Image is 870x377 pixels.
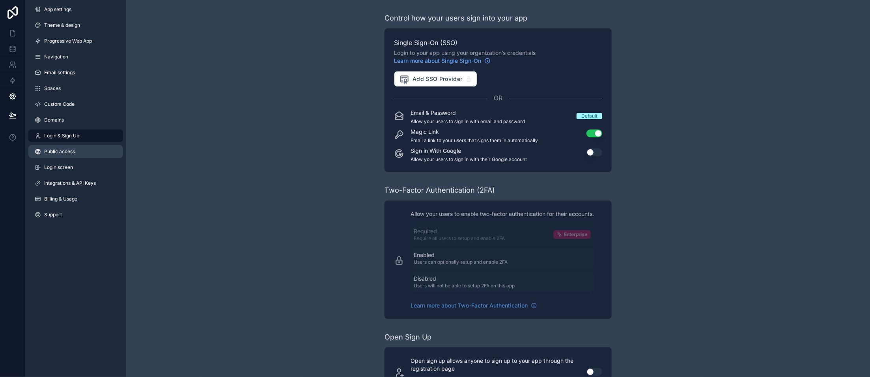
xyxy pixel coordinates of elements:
[494,93,502,103] span: OR
[28,161,123,174] a: Login screen
[564,231,587,238] span: Enterprise
[44,164,73,171] span: Login screen
[28,114,123,126] a: Domains
[44,22,80,28] span: Theme & design
[411,137,538,144] p: Email a link to your users that signs them in automatically
[385,185,495,196] div: Two-Factor Authentication (2FA)
[414,251,508,259] p: Enabled
[411,147,527,155] p: Sign in With Google
[44,196,77,202] span: Billing & Usage
[414,227,505,235] p: Required
[411,109,525,117] p: Email & Password
[414,235,505,242] p: Require all users to setup and enable 2FA
[44,117,64,123] span: Domains
[28,3,123,16] a: App settings
[411,357,577,373] p: Open sign up allows anyone to sign up to your app through the registration page
[414,283,515,289] p: Users will not be able to setup 2FA on this app
[28,35,123,47] a: Progressive Web App
[28,193,123,205] a: Billing & Usage
[411,128,538,136] p: Magic Link
[411,118,525,125] p: Allow your users to sign in with email and password
[414,259,508,265] p: Users can optionally setup and enable 2FA
[44,212,62,218] span: Support
[581,113,597,119] div: Default
[44,180,96,186] span: Integrations & API Keys
[394,57,491,65] a: Learn more about Single Sign-On
[28,145,123,158] a: Public access
[28,177,123,189] a: Integrations & API Keys
[44,69,75,76] span: Email settings
[411,210,594,218] p: Allow your users to enable two-factor authentication for their accounts.
[411,302,537,309] a: Learn more about Two-Factor Authentication
[44,133,79,139] span: Login & Sign Up
[28,82,123,95] a: Spaces
[385,332,431,343] div: Open Sign Up
[28,129,123,142] a: Login & Sign Up
[411,156,527,163] p: Allow your users to sign in with their Google account
[399,74,463,84] span: Add SSO Provider
[44,6,71,13] span: App settings
[394,38,602,47] span: Single Sign-On (SSO)
[44,101,75,107] span: Custom Code
[28,98,123,111] a: Custom Code
[44,54,68,60] span: Navigation
[28,19,123,32] a: Theme & design
[44,85,61,92] span: Spaces
[411,302,528,309] span: Learn more about Two-Factor Authentication
[28,208,123,221] a: Support
[394,71,477,87] button: Add SSO Provider
[28,51,123,63] a: Navigation
[44,38,92,44] span: Progressive Web App
[385,13,527,24] div: Control how your users sign into your app
[44,148,75,155] span: Public access
[394,57,481,65] span: Learn more about Single Sign-On
[414,275,515,283] p: Disabled
[28,66,123,79] a: Email settings
[394,49,602,65] span: Login to your app using your organization’s credentials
